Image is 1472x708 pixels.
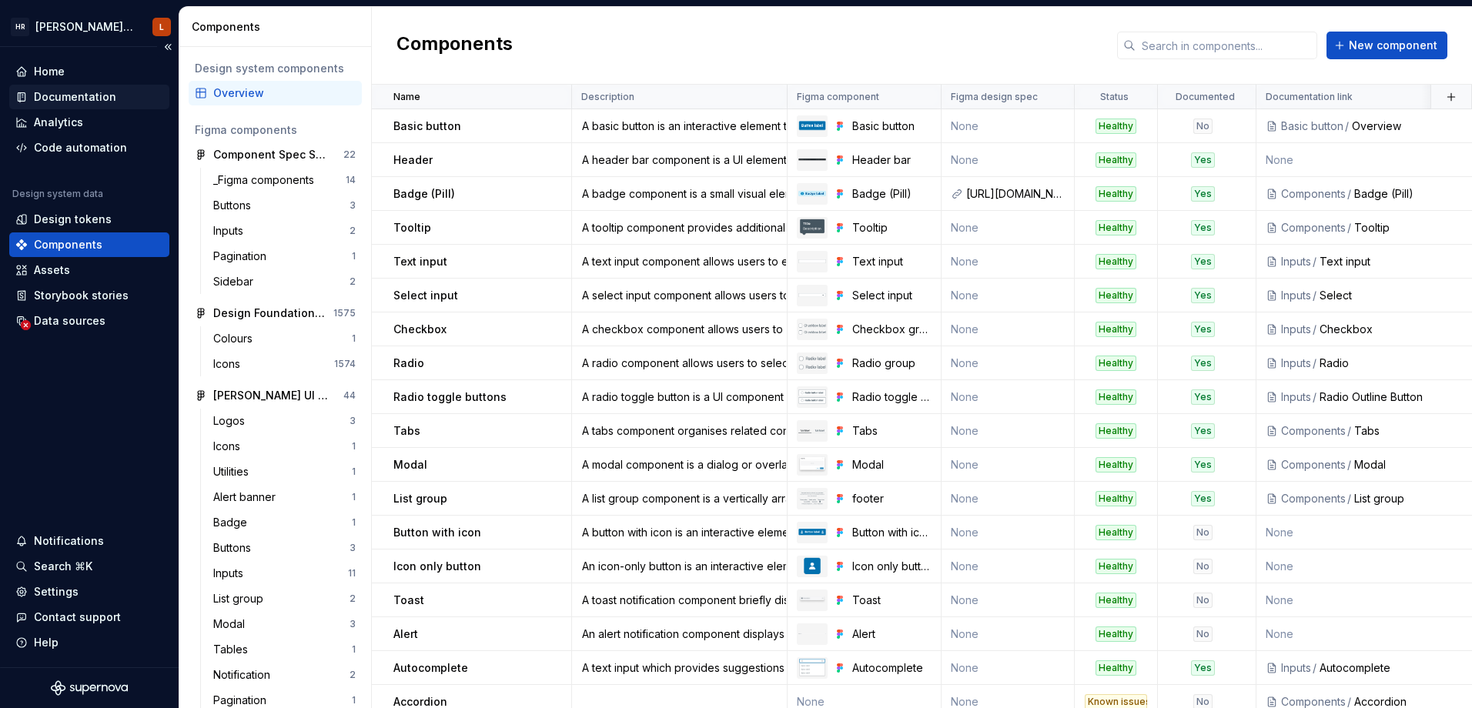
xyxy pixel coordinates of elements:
[207,193,362,218] a: Buttons3
[573,525,786,540] div: A button with icon is an interactive element that users can click or tap to perform an action, re...
[942,312,1075,346] td: None
[213,616,251,632] div: Modal
[352,332,356,345] div: 1
[157,36,179,58] button: Collapse sidebar
[573,288,786,303] div: A select input component allows users to choose from a predefined list of options within a form o...
[207,663,362,687] a: Notification2
[852,626,932,642] div: Alert
[852,119,932,134] div: Basic button
[1191,254,1215,269] div: Yes
[951,91,1038,103] p: Figma design spec
[3,10,176,43] button: HR[PERSON_NAME] UI Toolkit (HUT)L
[1191,288,1215,303] div: Yes
[1193,559,1213,574] div: No
[1346,186,1354,202] div: /
[51,680,128,696] svg: Supernova Logo
[207,637,362,662] a: Tables1
[350,618,356,630] div: 3
[9,309,169,333] a: Data sources
[34,89,116,105] div: Documentation
[1281,356,1311,371] div: Inputs
[207,244,362,269] a: Pagination1
[942,583,1075,617] td: None
[852,559,932,574] div: Icon only button
[573,322,786,337] div: A checkbox component allows users to select a single option from a predefined set of choices.
[213,566,249,581] div: Inputs
[207,326,362,351] a: Colours1
[207,612,362,636] a: Modal3
[1191,660,1215,676] div: Yes
[195,122,356,138] div: Figma components
[213,591,269,606] div: List group
[350,669,356,681] div: 2
[1311,322,1320,337] div: /
[1311,356,1320,371] div: /
[213,388,328,403] div: [PERSON_NAME] UI Toolkit v2.0
[346,174,356,186] div: 14
[1281,254,1311,269] div: Inputs
[573,356,786,371] div: A radio component allows users to select a single option from a predefined set of choices.
[213,198,257,213] div: Buttons
[159,21,164,33] div: L
[393,660,468,676] p: Autocomplete
[852,356,932,371] div: Radio group
[9,283,169,308] a: Storybook stories
[803,557,821,576] img: Icon only button
[942,617,1075,651] td: None
[9,110,169,135] a: Analytics
[942,279,1075,312] td: None
[393,457,427,473] p: Modal
[581,91,634,103] p: Description
[34,262,70,278] div: Assets
[1281,220,1346,235] div: Components
[213,249,273,264] div: Pagination
[393,220,431,235] p: Tooltip
[852,525,932,540] div: Button with icon
[852,660,932,676] div: Autocomplete
[942,414,1075,448] td: None
[207,352,362,376] a: Icons1574
[333,307,356,319] div: 1575
[352,694,356,706] div: 1
[942,109,1075,143] td: None
[799,659,825,677] img: Autocomplete
[798,529,826,535] img: Button with icon
[350,276,356,288] div: 2
[798,293,826,298] img: Select input
[9,579,169,604] a: Settings
[213,413,251,429] div: Logos
[1191,322,1215,337] div: Yes
[852,254,932,269] div: Text input
[1281,457,1346,473] div: Components
[798,159,826,160] img: Header bar
[12,188,103,200] div: Design system data
[348,567,356,579] div: 11
[852,423,932,439] div: Tabs
[852,593,932,608] div: Toast
[942,346,1075,380] td: None
[213,306,328,321] div: Design Foundations v2.0
[1191,423,1215,439] div: Yes
[393,356,424,371] p: Radio
[393,152,433,168] p: Header
[1281,423,1346,439] div: Components
[798,491,826,506] img: footer
[352,643,356,656] div: 1
[9,258,169,282] a: Assets
[393,593,424,608] p: Toast
[1191,152,1215,168] div: Yes
[34,64,65,79] div: Home
[1281,660,1311,676] div: Inputs
[9,59,169,84] a: Home
[573,491,786,506] div: A list group component is a vertically arranged menu that allows users to select an item from a l...
[393,626,418,642] p: Alert
[207,536,362,560] a: Buttons3
[213,356,246,372] div: Icons
[207,434,362,459] a: Icons1
[852,152,932,168] div: Header bar
[852,389,932,405] div: Radio toggle group
[213,464,255,479] div: Utilities
[1096,593,1136,608] div: Healthy
[852,491,932,506] div: footer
